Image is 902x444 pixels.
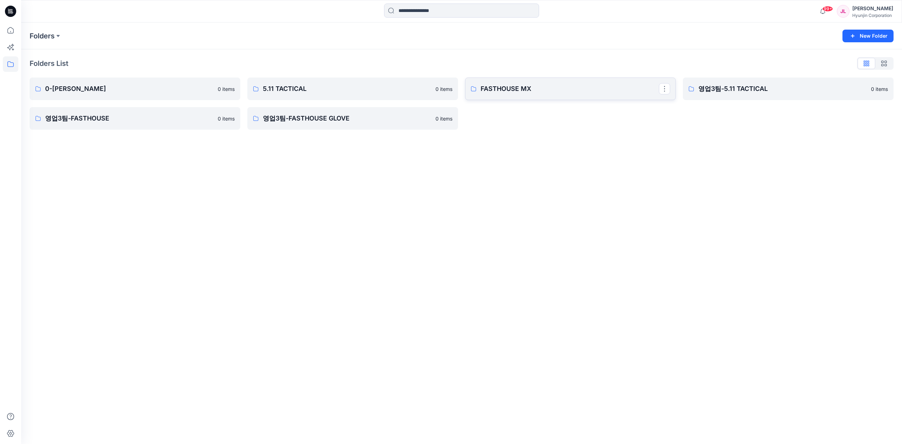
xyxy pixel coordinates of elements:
p: 5.11 TACTICAL [263,84,431,94]
span: 99+ [822,6,833,12]
a: Folders [30,31,55,41]
a: 0-[PERSON_NAME]0 items [30,78,240,100]
p: 0 items [435,115,452,122]
p: 0 items [435,85,452,93]
div: [PERSON_NAME] [852,4,893,13]
a: 영업3팀-FASTHOUSE0 items [30,107,240,130]
button: New Folder [842,30,894,42]
p: Folders List [30,58,68,69]
div: Hyunjin Corporation [852,13,893,18]
a: FASTHOUSE MX [465,78,676,100]
p: 영업3팀-FASTHOUSE [45,113,214,123]
p: 영업3팀-5.11 TACTICAL [698,84,867,94]
a: 영업3팀-5.11 TACTICAL0 items [683,78,894,100]
a: 영업3팀-FASTHOUSE GLOVE0 items [247,107,458,130]
div: JL [837,5,850,18]
p: 0 items [218,115,235,122]
p: 0 items [218,85,235,93]
a: 5.11 TACTICAL0 items [247,78,458,100]
p: 0-[PERSON_NAME] [45,84,214,94]
p: 영업3팀-FASTHOUSE GLOVE [263,113,431,123]
p: 0 items [871,85,888,93]
p: FASTHOUSE MX [481,84,659,94]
